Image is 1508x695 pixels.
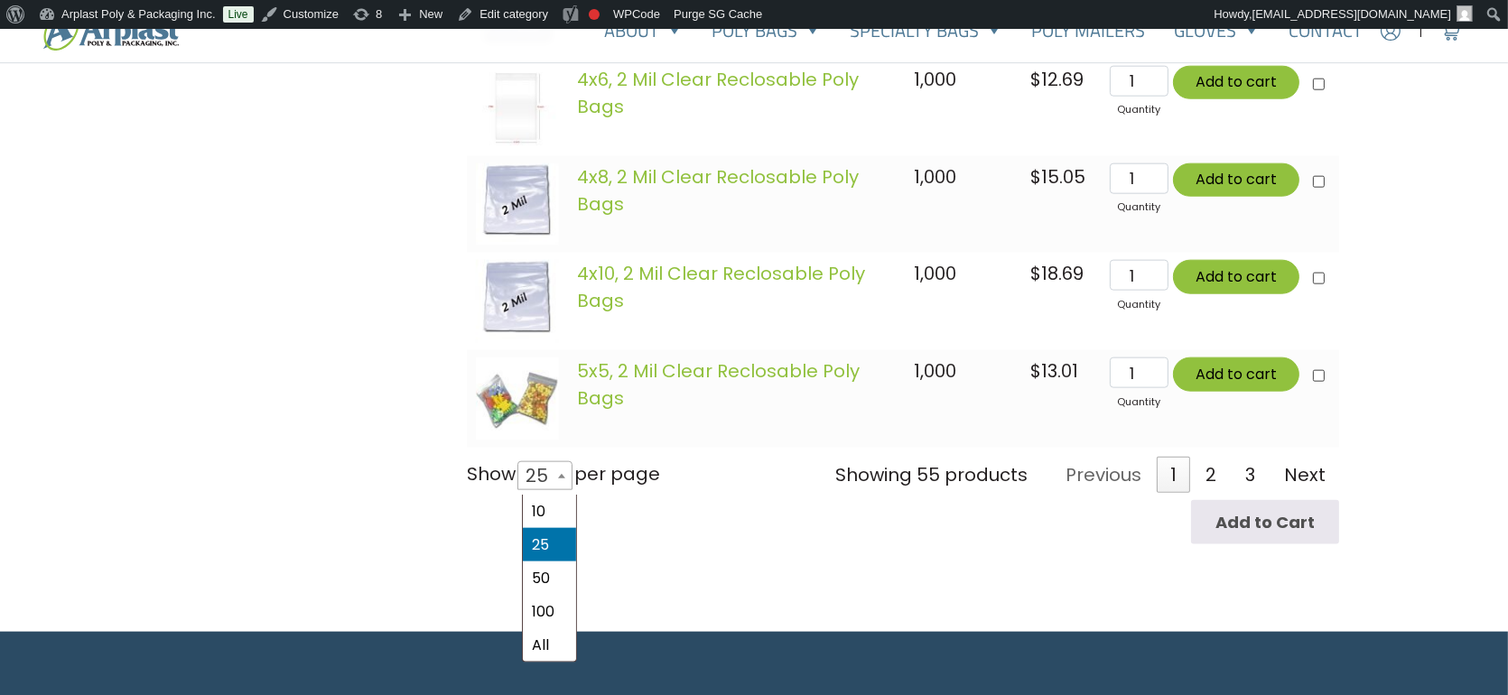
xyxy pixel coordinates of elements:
input: Qty [1110,66,1168,97]
span: [EMAIL_ADDRESS][DOMAIN_NAME] [1252,7,1451,21]
span: 1,000 [914,67,956,92]
bdi: 12.69 [1030,67,1084,92]
label: Show per page [467,460,660,490]
a: About [590,13,697,49]
img: images [476,357,559,440]
input: Qty [1110,163,1168,194]
bdi: 18.69 [1030,261,1084,286]
bdi: 13.01 [1030,358,1078,384]
a: Gloves [1159,13,1274,49]
span: 25 [518,454,566,497]
button: Add to cart [1173,260,1299,293]
button: Add to cart [1173,163,1299,197]
span: 1,000 [914,261,956,286]
a: Next [1271,457,1339,493]
a: Previous [1052,457,1155,493]
a: Specialty Bags [835,13,1017,49]
a: Contact [1274,13,1377,49]
a: Live [223,6,254,23]
img: logo [43,12,179,51]
a: 2 [1192,457,1230,493]
li: All [523,628,576,662]
bdi: 15.05 [1030,164,1085,190]
img: images [476,66,559,149]
input: Add to Cart [1191,500,1339,544]
a: 4x6, 2 Mil Clear Reclosable Poly Bags [577,67,859,119]
span: $ [1030,358,1041,384]
span: 25 [517,461,572,490]
span: 1,000 [914,358,956,384]
li: 100 [523,595,576,628]
div: Showing 55 products [835,461,1028,488]
li: 10 [523,495,576,528]
span: 1,000 [914,164,956,190]
a: 5x5, 2 Mil Clear Reclosable Poly Bags [577,358,860,411]
a: 1 [1157,457,1190,493]
span: $ [1030,67,1041,92]
li: 50 [523,561,576,595]
span: | [1419,20,1423,42]
input: Qty [1110,357,1168,388]
a: 3 [1232,457,1269,493]
input: Qty [1110,260,1168,291]
a: 4x10, 2 Mil Clear Reclosable Poly Bags [577,261,865,313]
div: Focus keyphrase not set [589,9,600,20]
span: $ [1030,164,1041,190]
button: Add to cart [1173,357,1299,391]
a: 4x8, 2 Mil Clear Reclosable Poly Bags [577,164,859,217]
button: Add to cart [1173,66,1299,99]
a: Poly Mailers [1017,13,1159,49]
a: Poly Bags [697,13,835,49]
img: images [476,260,559,343]
img: images [476,163,559,246]
li: 25 [523,528,576,561]
span: $ [1030,261,1041,286]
